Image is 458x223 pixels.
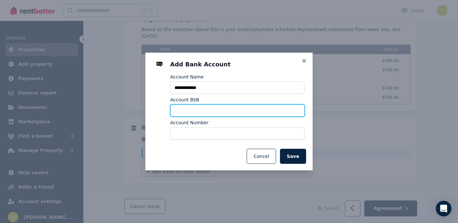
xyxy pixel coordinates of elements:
label: Account Number [170,119,208,126]
h3: Add Bank Account [170,60,305,68]
button: Save [280,149,306,164]
label: Account BSB [170,96,199,103]
label: Account Name [170,74,204,80]
button: Cancel [247,149,276,164]
div: Open Intercom Messenger [436,201,451,216]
